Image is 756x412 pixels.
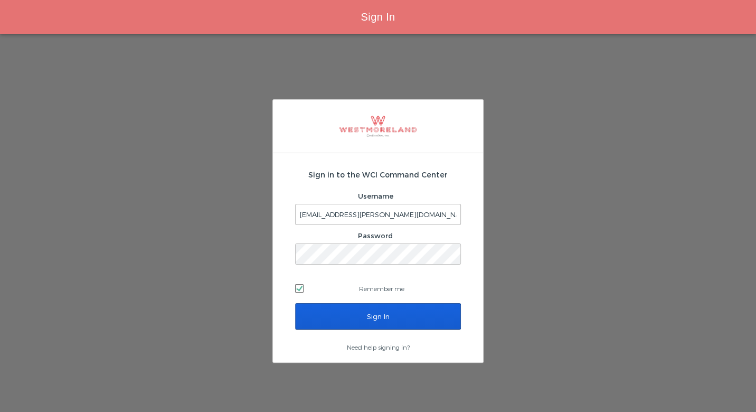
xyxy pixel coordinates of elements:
[295,303,461,330] input: Sign In
[361,11,395,23] span: Sign In
[295,280,461,296] label: Remember me
[358,231,393,240] label: Password
[295,169,461,180] h2: Sign in to the WCI Command Center
[358,192,393,200] label: Username
[347,343,410,351] a: Need help signing in?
